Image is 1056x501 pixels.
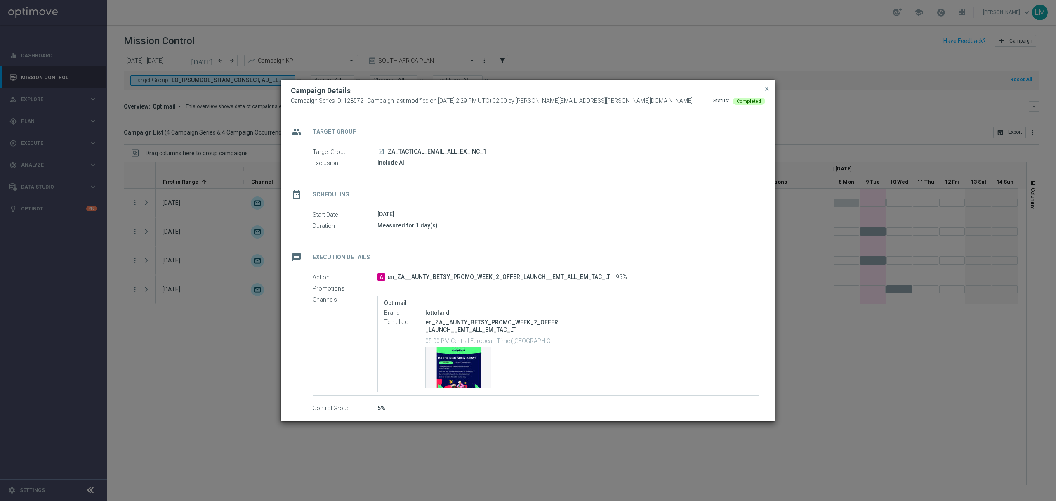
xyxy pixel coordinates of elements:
[425,336,559,345] p: 05:00 PM Central European Time ([GEOGRAPHIC_DATA]) (UTC +02:00)
[378,148,384,155] i: launch
[377,158,759,167] div: Include All
[425,319,559,333] p: en_ZA__AUNTY_BETSY_PROMO_WEEK_2_OFFER_LAUNCH__EMT_ALL_EM_TAC_LT
[313,274,377,281] label: Action
[291,86,351,96] h2: Campaign Details
[313,405,377,412] label: Control Group
[737,99,761,104] span: Completed
[289,250,304,265] i: message
[377,148,385,156] a: launch
[313,128,357,136] h2: Target Group
[313,159,377,167] label: Exclusion
[425,309,559,317] div: lottoland
[387,274,610,281] span: en_ZA__AUNTY_BETSY_PROMO_WEEK_2_OFFER_LAUNCH__EMT_ALL_EM_TAC_LT
[713,97,729,105] div: Status:
[384,319,425,326] label: Template
[313,191,349,199] h2: Scheduling
[384,300,559,307] label: Optimail
[313,211,377,218] label: Start Date
[616,274,627,281] span: 95%
[377,221,759,229] div: Measured for 1 day(s)
[313,148,377,156] label: Target Group
[313,285,377,292] label: Promotions
[313,253,370,261] h2: Execution Details
[291,97,693,105] span: Campaign Series ID: 128572 | Campaign last modified on [DATE] 2:29 PM UTC+02:00 by [PERSON_NAME][...
[384,310,425,317] label: Brand
[377,404,759,412] div: 5%
[377,273,385,281] span: A
[289,124,304,139] i: group
[764,85,770,92] span: close
[313,296,377,303] label: Channels
[377,210,759,218] div: [DATE]
[313,222,377,229] label: Duration
[289,187,304,202] i: date_range
[733,97,765,104] colored-tag: Completed
[388,148,486,156] span: ZA_TACTICAL_EMAIL_ALL_EX_INC_1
